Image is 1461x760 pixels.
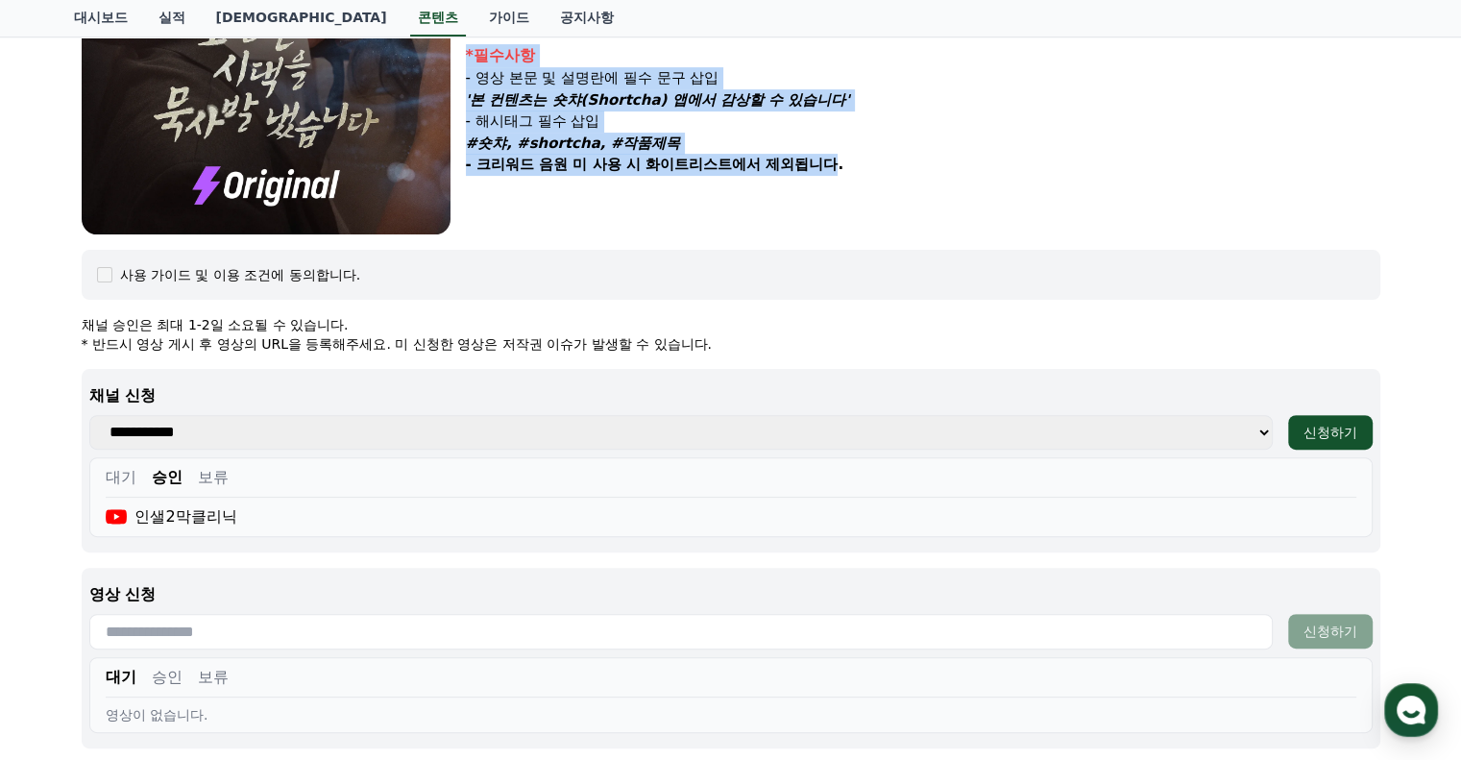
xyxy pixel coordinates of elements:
button: 신청하기 [1288,415,1373,450]
p: - 해시태그 필수 삽입 [466,110,1380,133]
a: 설정 [248,601,369,649]
button: 승인 [152,666,183,689]
span: 설정 [297,629,320,645]
div: 사용 가이드 및 이용 조건에 동의합니다. [120,265,361,284]
p: 영상 신청 [89,583,1373,606]
button: 신청하기 [1288,614,1373,649]
button: 대기 [106,466,136,489]
span: 홈 [61,629,72,645]
button: 대기 [106,666,136,689]
span: 대화 [176,630,199,646]
p: - 영상 본문 및 설명란에 필수 문구 삽입 [466,67,1380,89]
em: #숏챠, #shortcha, #작품제목 [466,135,681,152]
p: 채널 승인은 최대 1-2일 소요될 수 있습니다. [82,315,1380,334]
button: 보류 [198,466,229,489]
div: 인샐2막클리닉 [106,505,237,528]
p: * 반드시 영상 게시 후 영상의 URL을 등록해주세요. 미 신청한 영상은 저작권 이슈가 발생할 수 있습니다. [82,334,1380,354]
div: 신청하기 [1303,622,1357,641]
div: 신청하기 [1303,423,1357,442]
strong: - 크리워드 음원 미 사용 시 화이트리스트에서 제외됩니다. [466,156,843,173]
button: 보류 [198,666,229,689]
a: 대화 [127,601,248,649]
div: 영상이 없습니다. [106,705,1356,724]
button: 승인 [152,466,183,489]
div: *필수사항 [466,44,1380,67]
em: '본 컨텐츠는 숏챠(Shortcha) 앱에서 감상할 수 있습니다' [466,91,850,109]
a: 홈 [6,601,127,649]
p: 채널 신청 [89,384,1373,407]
